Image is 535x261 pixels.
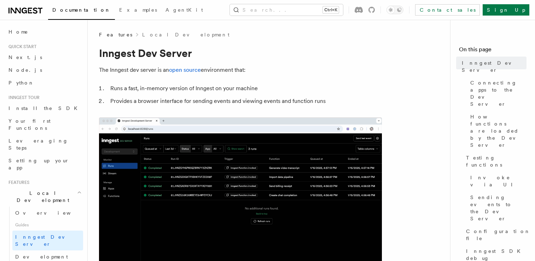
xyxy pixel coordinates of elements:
a: Examples [115,2,161,19]
span: Next.js [8,54,42,60]
a: Home [6,25,83,38]
span: Python [8,80,34,86]
a: open source [169,66,201,73]
span: Local Development [6,190,77,204]
span: AgentKit [165,7,203,13]
a: Overview [12,207,83,219]
a: Sign Up [483,4,529,16]
a: Your first Functions [6,115,83,134]
span: How functions are loaded by the Dev Server [470,113,527,149]
h1: Inngest Dev Server [99,47,382,59]
span: Documentation [52,7,111,13]
a: Node.js [6,64,83,76]
span: Overview [15,210,88,216]
button: Toggle dark mode [386,6,403,14]
li: Provides a browser interface for sending events and viewing events and function runs [108,96,382,106]
kbd: Ctrl+K [323,6,339,13]
a: Next.js [6,51,83,64]
span: Inngest Dev Server [15,234,76,247]
span: Inngest Dev Server [462,59,527,74]
a: Sending events to the Dev Server [467,191,527,225]
span: Examples [119,7,157,13]
span: Features [99,31,132,38]
span: Quick start [6,44,36,50]
span: Features [6,180,29,185]
a: Configuration file [463,225,527,245]
a: Install the SDK [6,102,83,115]
a: Python [6,76,83,89]
a: Leveraging Steps [6,134,83,154]
a: Testing functions [463,151,527,171]
h4: On this page [459,45,527,57]
span: Configuration file [466,228,530,242]
a: Invoke via UI [467,171,527,191]
button: Local Development [6,187,83,207]
a: Setting up your app [6,154,83,174]
span: Install the SDK [8,105,82,111]
span: Node.js [8,67,42,73]
li: Runs a fast, in-memory version of Inngest on your machine [108,83,382,93]
a: How functions are loaded by the Dev Server [467,110,527,151]
span: Leveraging Steps [8,138,68,151]
span: Setting up your app [8,158,69,170]
span: Your first Functions [8,118,51,131]
span: Testing functions [466,154,527,168]
span: Sending events to the Dev Server [470,194,527,222]
a: Local Development [142,31,229,38]
span: Connecting apps to the Dev Server [470,79,527,108]
span: Guides [12,219,83,231]
span: Home [8,28,28,35]
a: Inngest Dev Server [12,231,83,250]
p: The Inngest dev server is an environment that: [99,65,382,75]
a: Documentation [48,2,115,20]
span: Inngest tour [6,95,40,100]
a: Connecting apps to the Dev Server [467,76,527,110]
a: Inngest Dev Server [459,57,527,76]
button: Search...Ctrl+K [230,4,343,16]
a: Contact sales [415,4,480,16]
span: Invoke via UI [470,174,527,188]
a: AgentKit [161,2,207,19]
